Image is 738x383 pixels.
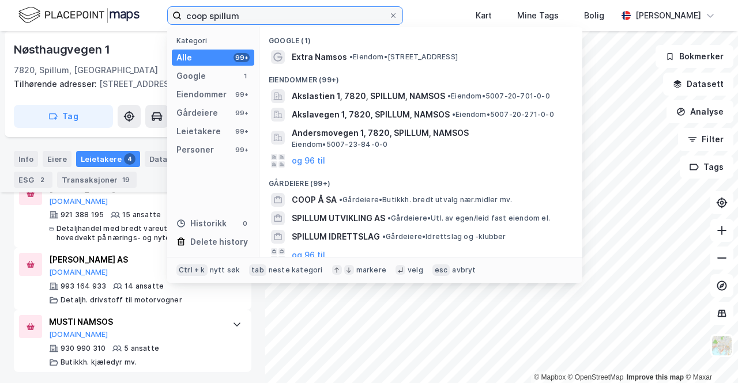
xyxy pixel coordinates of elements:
span: SPILLUM UTVIKLING AS [292,211,385,225]
span: Akslavegen 1, 7820, SPILLUM, NAMSOS [292,108,450,122]
div: Detaljhandel med bredt vareutvalg med hovedvekt på nærings- og nytelsesmidler [57,224,221,242]
div: MUSTI NAMSOS [49,315,221,329]
div: tab [249,264,266,276]
input: Søk på adresse, matrikkel, gårdeiere, leietakere eller personer [182,7,389,24]
div: Butikkh. kjæledyr mv. [61,358,137,367]
button: Bokmerker [656,45,733,68]
span: Extra Namsos [292,50,347,64]
span: • [349,52,353,61]
div: 7820, Spillum, [GEOGRAPHIC_DATA] [14,63,158,77]
div: 99+ [234,90,250,99]
div: Leietakere [176,124,221,138]
div: Info [14,151,38,167]
div: Google [176,69,206,83]
div: 99+ [234,53,250,62]
button: [DOMAIN_NAME] [49,268,108,277]
span: Eiendom • 5007-20-271-0-0 [452,110,554,119]
div: Datasett [145,151,202,167]
span: Andersmovegen 1, 7820, SPILLUM, NAMSOS [292,126,568,140]
a: Mapbox [534,373,566,381]
div: [PERSON_NAME] [635,9,701,22]
div: Kategori [176,36,254,45]
div: markere [356,266,386,275]
div: 0 [240,219,250,228]
div: Nøsthaugvegen 1 [14,40,112,59]
div: 993 164 933 [61,282,106,291]
div: Eiendommer (99+) [259,66,582,87]
div: Delete history [190,235,248,249]
div: avbryt [452,266,476,275]
div: velg [408,266,423,275]
span: Gårdeiere • Idrettslag og -klubber [382,232,506,241]
div: Transaksjoner [57,172,137,188]
span: • [452,110,455,119]
div: Gårdeiere [176,106,218,120]
div: 99+ [234,127,250,136]
img: logo.f888ab2527a4732fd821a326f86c7f29.svg [18,5,140,25]
div: Gårdeiere (99+) [259,170,582,191]
div: Personer [176,143,214,157]
span: Akslastien 1, 7820, SPILLUM, NAMSOS [292,89,445,103]
span: SPILLUM IDRETTSLAG [292,230,380,244]
div: Ctrl + k [176,264,208,276]
div: 1 [240,71,250,81]
div: [STREET_ADDRESS] [14,77,242,91]
span: Gårdeiere • Butikkh. bredt utvalg nær.midler mv. [339,195,512,204]
button: og 96 til [292,154,325,168]
div: 99+ [234,108,250,117]
span: • [387,214,391,222]
span: COOP Å SA [292,193,337,207]
div: nytt søk [210,266,240,275]
div: 99+ [234,145,250,154]
div: Mine Tags [517,9,559,22]
div: Eiere [43,151,71,167]
div: 15 ansatte [122,210,161,219]
div: 14 ansatte [125,282,164,291]
button: Tag [14,105,113,128]
div: Bolig [584,9,604,22]
div: 2 [36,174,48,185]
div: Detaljh. drivstoff til motorvogner [61,295,182,305]
div: neste kategori [269,266,323,275]
button: [DOMAIN_NAME] [49,197,108,206]
button: [DOMAIN_NAME] [49,330,108,339]
button: Analyse [667,100,733,123]
span: • [339,195,342,204]
span: Eiendom • 5007-23-84-0-0 [292,140,387,149]
div: Google (1) [259,27,582,48]
span: Eiendom • [STREET_ADDRESS] [349,52,458,62]
div: [PERSON_NAME] AS [49,253,221,267]
div: 4 [124,153,135,165]
span: Tilhørende adresser: [14,79,99,89]
div: Leietakere [76,151,140,167]
div: 930 990 310 [61,344,106,353]
div: ESG [14,172,52,188]
span: Eiendom • 5007-20-701-0-0 [447,92,550,101]
button: Tags [680,156,733,179]
div: Alle [176,51,192,65]
div: Eiendommer [176,88,227,101]
div: esc [432,264,450,276]
span: • [382,232,386,241]
iframe: Chat Widget [680,328,738,383]
span: Gårdeiere • Utl. av egen/leid fast eiendom el. [387,214,550,223]
span: • [447,92,451,100]
div: 5 ansatte [124,344,159,353]
button: og 96 til [292,248,325,262]
div: Kontrollprogram for chat [680,328,738,383]
div: Historikk [176,217,227,230]
button: Datasett [663,73,733,96]
button: Filter [678,128,733,151]
div: 921 388 195 [61,210,104,219]
a: OpenStreetMap [568,373,624,381]
a: Improve this map [627,373,684,381]
div: Kart [476,9,492,22]
div: 19 [120,174,132,185]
